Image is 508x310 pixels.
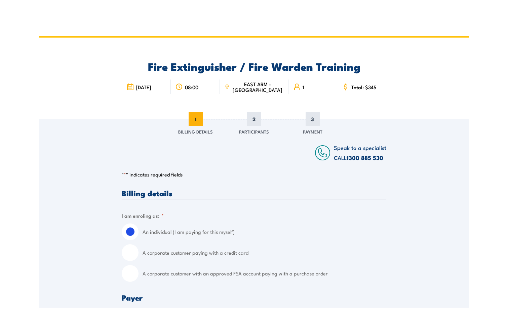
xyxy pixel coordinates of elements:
[143,262,386,279] label: A corporate customer with an approved FSA account paying with a purchase order
[306,109,320,123] span: 3
[303,82,304,87] span: 1
[122,168,386,175] p: " " indicates required fields
[347,151,383,159] a: 1300 885 530
[231,79,283,90] span: EAST ARM - [GEOGRAPHIC_DATA]
[122,291,386,299] h3: Payer
[185,82,198,87] span: 08:00
[178,125,213,132] span: Billing Details
[247,109,261,123] span: 2
[136,82,151,87] span: [DATE]
[351,82,377,87] span: Total: $345
[122,59,386,68] h2: Fire Extinguisher / Fire Warden Training
[303,125,322,132] span: Payment
[334,141,386,159] span: Speak to a specialist CALL
[189,109,203,123] span: 1
[239,125,269,132] span: Participants
[122,209,164,217] legend: I am enroling as:
[143,242,386,258] label: A corporate customer paying with a credit card
[143,221,386,238] label: An individual (I am paying for this myself)
[122,187,386,194] h3: Billing details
